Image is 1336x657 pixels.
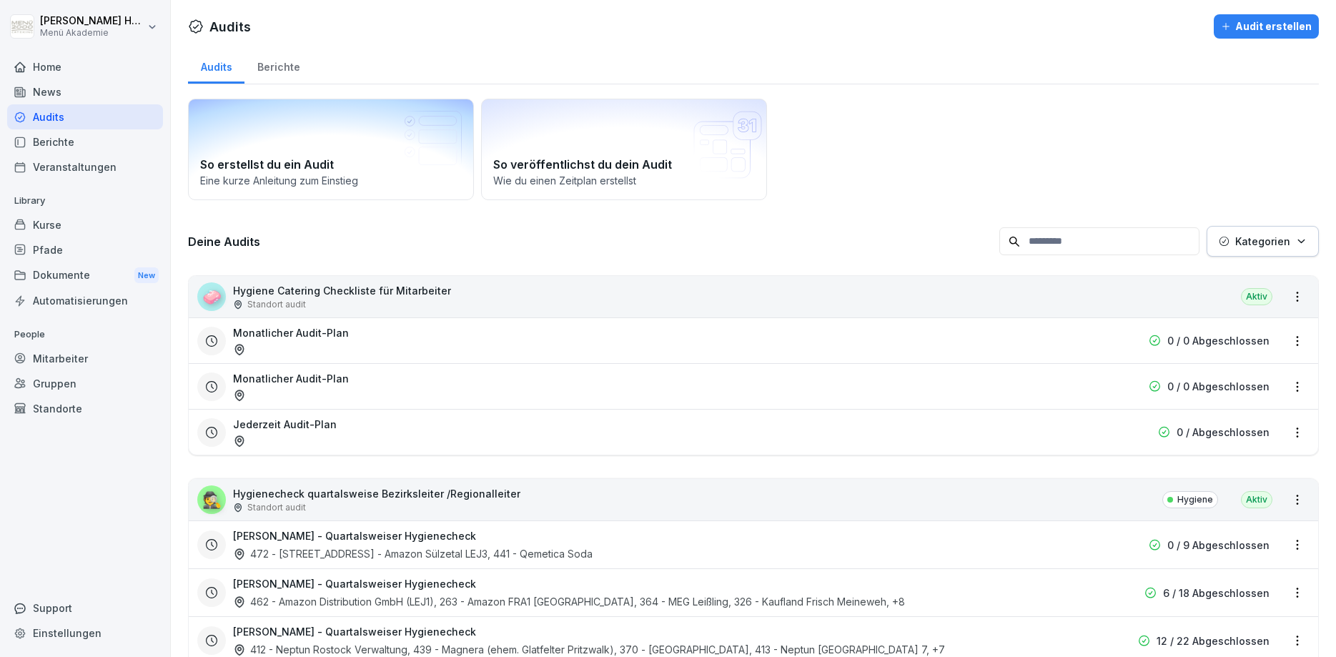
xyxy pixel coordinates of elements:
[1167,333,1270,348] p: 0 / 0 Abgeschlossen
[40,28,144,38] p: Menü Akademie
[7,323,163,346] p: People
[7,237,163,262] a: Pfade
[1207,226,1319,257] button: Kategorien
[1241,288,1272,305] div: Aktiv
[247,298,306,311] p: Standort audit
[233,546,593,561] div: 472 - [STREET_ADDRESS] - Amazon Sülzetal LEJ3, 441 - Qemetica Soda
[233,283,451,298] p: Hygiene Catering Checkliste für Mitarbeiter
[188,47,244,84] a: Audits
[233,417,337,432] h3: Jederzeit Audit-Plan
[1177,425,1270,440] p: 0 / Abgeschlossen
[7,54,163,79] a: Home
[7,79,163,104] a: News
[1157,633,1270,648] p: 12 / 22 Abgeschlossen
[493,173,755,188] p: Wie du einen Zeitplan erstellst
[233,594,905,609] div: 462 - Amazon Distribution GmbH (LEJ1), 263 - Amazon FRA1 [GEOGRAPHIC_DATA], 364 - MEG Leißling, 3...
[7,346,163,371] a: Mitarbeiter
[188,99,474,200] a: So erstellst du ein AuditEine kurze Anleitung zum Einstieg
[247,501,306,514] p: Standort audit
[7,621,163,646] a: Einstellungen
[197,282,226,311] div: 🧼
[244,47,312,84] a: Berichte
[1177,493,1213,506] p: Hygiene
[209,17,251,36] h1: Audits
[493,156,755,173] h2: So veröffentlichst du dein Audit
[1235,234,1290,249] p: Kategorien
[7,262,163,289] div: Dokumente
[7,154,163,179] a: Veranstaltungen
[7,212,163,237] a: Kurse
[481,99,767,200] a: So veröffentlichst du dein AuditWie du einen Zeitplan erstellst
[134,267,159,284] div: New
[40,15,144,27] p: [PERSON_NAME] Hemken
[200,173,462,188] p: Eine kurze Anleitung zum Einstieg
[1163,586,1270,601] p: 6 / 18 Abgeschlossen
[7,396,163,421] a: Standorte
[1221,19,1312,34] div: Audit erstellen
[7,262,163,289] a: DokumenteNew
[233,325,349,340] h3: Monatlicher Audit-Plan
[7,288,163,313] a: Automatisierungen
[233,371,349,386] h3: Monatlicher Audit-Plan
[7,104,163,129] a: Audits
[7,596,163,621] div: Support
[7,129,163,154] a: Berichte
[1167,538,1270,553] p: 0 / 9 Abgeschlossen
[233,624,476,639] h3: [PERSON_NAME] - Quartalsweiser Hygienecheck
[233,642,945,657] div: 412 - Neptun Rostock Verwaltung, 439 - Magnera (ehem. Glatfelter Pritzwalk), 370 - [GEOGRAPHIC_DA...
[200,156,462,173] h2: So erstellst du ein Audit
[233,486,520,501] p: Hygienecheck quartalsweise Bezirksleiter /Regionalleiter
[7,189,163,212] p: Library
[233,528,476,543] h3: [PERSON_NAME] - Quartalsweiser Hygienecheck
[197,485,226,514] div: 🕵️
[188,234,992,250] h3: Deine Audits
[1241,491,1272,508] div: Aktiv
[1167,379,1270,394] p: 0 / 0 Abgeschlossen
[7,371,163,396] a: Gruppen
[1214,14,1319,39] button: Audit erstellen
[233,576,476,591] h3: [PERSON_NAME] - Quartalsweiser Hygienecheck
